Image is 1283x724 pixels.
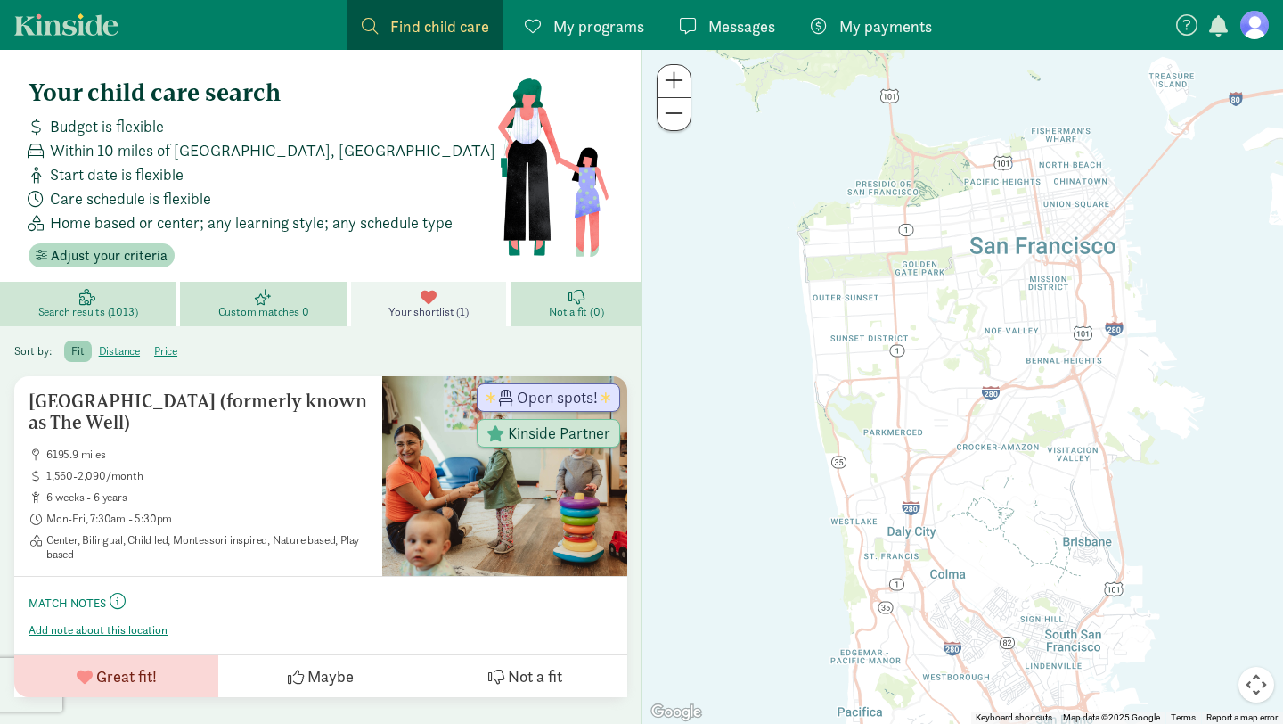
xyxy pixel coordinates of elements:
[218,655,422,697] button: Maybe
[708,14,775,38] span: Messages
[839,14,932,38] span: My payments
[976,712,1052,724] button: Keyboard shortcuts
[511,282,641,326] a: Not a fit (0)
[50,186,211,210] span: Care schedule is flexible
[1206,712,1278,722] a: Report a map error
[50,114,164,138] span: Budget is flexible
[29,596,106,611] small: Match Notes
[29,391,368,433] h5: [GEOGRAPHIC_DATA] (formerly known as The Well)
[29,623,168,638] button: Add note about this location
[549,305,603,319] span: Not a fit (0)
[307,664,354,688] span: Maybe
[647,701,706,724] a: Open this area in Google Maps (opens a new window)
[647,701,706,724] img: Google
[423,655,627,697] button: Not a fit
[14,13,118,36] a: Kinside
[46,490,368,505] span: 6 weeks - 6 years
[508,425,610,441] span: Kinside Partner
[351,282,511,326] a: Your shortlist (1)
[390,14,489,38] span: Find child care
[388,305,468,319] span: Your shortlist (1)
[64,341,91,362] label: fit
[50,162,184,186] span: Start date is flexible
[29,78,496,107] h4: Your child care search
[92,341,147,362] label: distance
[553,14,644,38] span: My programs
[508,664,562,688] span: Not a fit
[147,341,184,362] label: price
[38,305,138,319] span: Search results (1013)
[14,655,218,697] button: Great fit!
[1238,667,1274,703] button: Map camera controls
[517,390,598,406] span: Open spots!
[50,138,495,162] span: Within 10 miles of [GEOGRAPHIC_DATA], [GEOGRAPHIC_DATA]
[51,245,168,267] span: Adjust your criteria
[1063,712,1160,722] span: Map data ©2025 Google
[46,533,368,562] span: Center, Bilingual, Child led, Montessori inspired, Nature based, Play based
[46,448,368,462] span: 6195.9 miles
[50,210,453,234] span: Home based or center; any learning style; any schedule type
[1171,712,1196,722] a: Terms (opens in new tab)
[46,512,368,526] span: Mon-Fri, 7:30am - 5:30pm
[14,343,61,358] span: Sort by:
[96,664,157,688] span: Great fit!
[29,243,175,268] button: Adjust your criteria
[46,469,368,483] span: 1,560-2,090/month
[180,282,351,326] a: Custom matches 0
[218,305,309,319] span: Custom matches 0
